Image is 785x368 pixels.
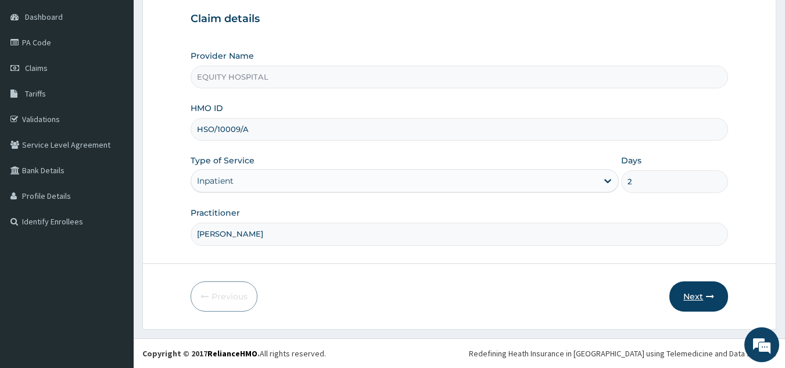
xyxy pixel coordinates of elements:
[67,110,160,227] span: We're online!
[134,338,785,368] footer: All rights reserved.
[669,281,728,312] button: Next
[191,223,729,245] input: Enter Name
[25,88,46,99] span: Tariffs
[21,58,47,87] img: d_794563401_company_1708531726252_794563401
[25,12,63,22] span: Dashboard
[191,118,729,141] input: Enter HMO ID
[142,348,260,359] strong: Copyright © 2017 .
[191,13,729,26] h3: Claim details
[6,245,221,285] textarea: Type your message and hit 'Enter'
[469,348,776,359] div: Redefining Heath Insurance in [GEOGRAPHIC_DATA] using Telemedicine and Data Science!
[191,6,218,34] div: Minimize live chat window
[621,155,641,166] label: Days
[60,65,195,80] div: Chat with us now
[191,155,255,166] label: Type of Service
[191,102,223,114] label: HMO ID
[197,175,234,187] div: Inpatient
[191,50,254,62] label: Provider Name
[191,281,257,312] button: Previous
[25,63,48,73] span: Claims
[191,207,240,219] label: Practitioner
[207,348,257,359] a: RelianceHMO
